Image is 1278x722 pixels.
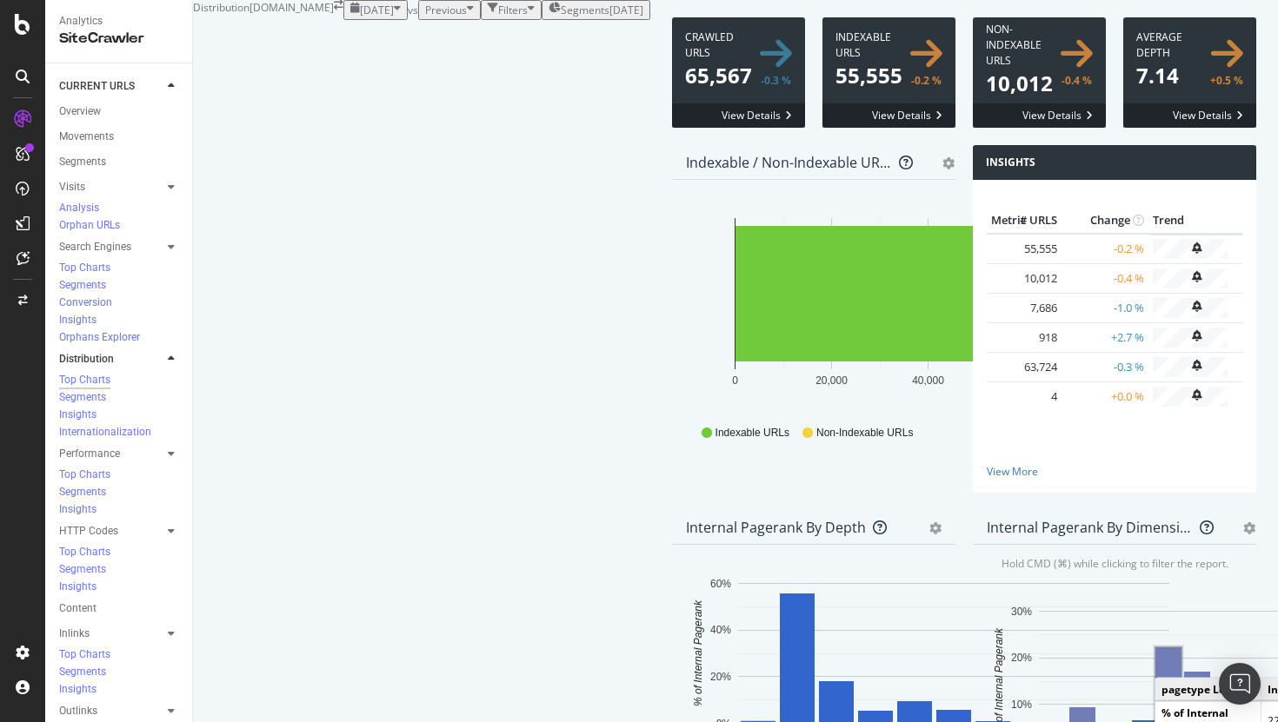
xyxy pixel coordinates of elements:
td: 918 [992,322,1062,352]
div: Insights [59,682,97,697]
a: Visits [59,178,163,196]
td: -0.4 % [1062,263,1148,293]
a: Insights [59,681,180,699]
text: 40% [710,624,731,636]
div: Conversion [59,295,112,310]
a: Outlinks [59,702,163,720]
div: Insights [59,580,97,594]
div: Outlinks [59,702,97,720]
a: Top Charts [59,467,180,484]
div: Internationalization [59,425,151,440]
td: -1.0 % [1062,293,1148,322]
button: By: pagetype Level 1 [1100,559,1242,586]
th: Metric [987,208,992,234]
text: % of Internal Pagerank [692,599,704,706]
div: Segments [59,278,106,293]
div: Top Charts [59,545,110,560]
th: Change [1062,208,1148,234]
span: vs [408,3,418,17]
a: Internationalization [59,424,169,441]
div: Top Charts [59,373,110,387]
td: 10,012 [992,263,1062,293]
a: Top Charts [59,372,180,389]
td: 63,724 [992,352,1062,381]
text: 20,000 [815,374,848,387]
a: Analysis [59,200,180,217]
div: SiteCrawler [59,29,178,49]
a: Insights [59,579,180,596]
div: Internal Pagerank by Depth [686,519,866,536]
span: Indexable URLs [716,426,789,440]
td: pagetype Level 1 [1155,679,1261,701]
td: 7,686 [992,293,1062,322]
td: 4 [992,381,1062,411]
div: Search Engines [59,238,131,256]
a: Content [59,599,180,618]
div: Performance [59,445,120,463]
div: Analysis [59,201,99,215]
div: Segments [59,665,106,679]
a: CURRENT URLS [59,77,163,96]
a: Conversion [59,295,180,312]
div: Insights [59,313,97,328]
div: Orphans Explorer [59,330,140,345]
span: By: pagetype Level 1 [1115,565,1214,580]
div: Insights [59,502,97,517]
div: bell-plus [1192,330,1201,341]
div: bell-plus [1192,389,1201,401]
div: Segments [59,485,106,500]
text: 10% [1011,699,1032,711]
a: Orphans Explorer [59,329,180,347]
div: Top Charts [59,261,110,275]
div: Indexable / Non-Indexable URLs Distribution [686,154,892,171]
a: Insights [59,407,180,424]
a: HTTP Codes [59,522,163,540]
div: Filters [498,3,528,17]
div: Content [59,599,97,618]
a: Inlinks [59,625,163,643]
div: A chart. [686,208,1169,409]
a: Overview [59,103,180,121]
a: Segments [59,277,180,295]
text: 30% [1011,606,1032,618]
div: Segments [59,153,106,171]
a: Search Engines [59,238,163,256]
td: 55,555 [992,234,1062,264]
a: Insights [59,501,180,519]
div: Open Intercom Messenger [1219,663,1261,705]
div: Orphan URLs [59,218,120,233]
h4: Insights [986,154,1035,171]
a: Movements [59,128,180,146]
div: gear [929,522,942,534]
div: Distribution [59,350,114,368]
div: bell-plus [1192,242,1201,254]
div: gear [942,157,955,169]
td: -0.2 % [1062,234,1148,264]
div: Top Charts [59,467,110,482]
th: Trend [1148,208,1151,234]
text: 0 [732,374,738,387]
div: Top Charts [59,647,110,662]
a: Segments [59,561,180,579]
span: Segments [561,3,609,17]
div: Visits [59,178,85,196]
td: +0.0 % [1062,381,1148,411]
a: Segments [59,389,180,407]
text: 20% [710,671,731,683]
text: 20% [1011,652,1032,664]
span: Non-Indexable URLs [816,426,913,440]
div: bell-plus [1192,360,1201,371]
th: # URLS [992,208,1062,234]
span: Previous [425,3,467,17]
div: Segments [59,390,106,405]
div: gear [1243,522,1255,534]
div: bell-plus [1192,271,1201,282]
div: Analytics [59,14,178,29]
div: bell-plus [1192,301,1201,312]
div: Overview [59,103,101,121]
text: 60% [710,578,731,590]
a: View More [987,464,1242,479]
a: Orphan URLs [59,217,180,235]
div: Insights [59,407,97,422]
a: Top Charts [59,260,180,277]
